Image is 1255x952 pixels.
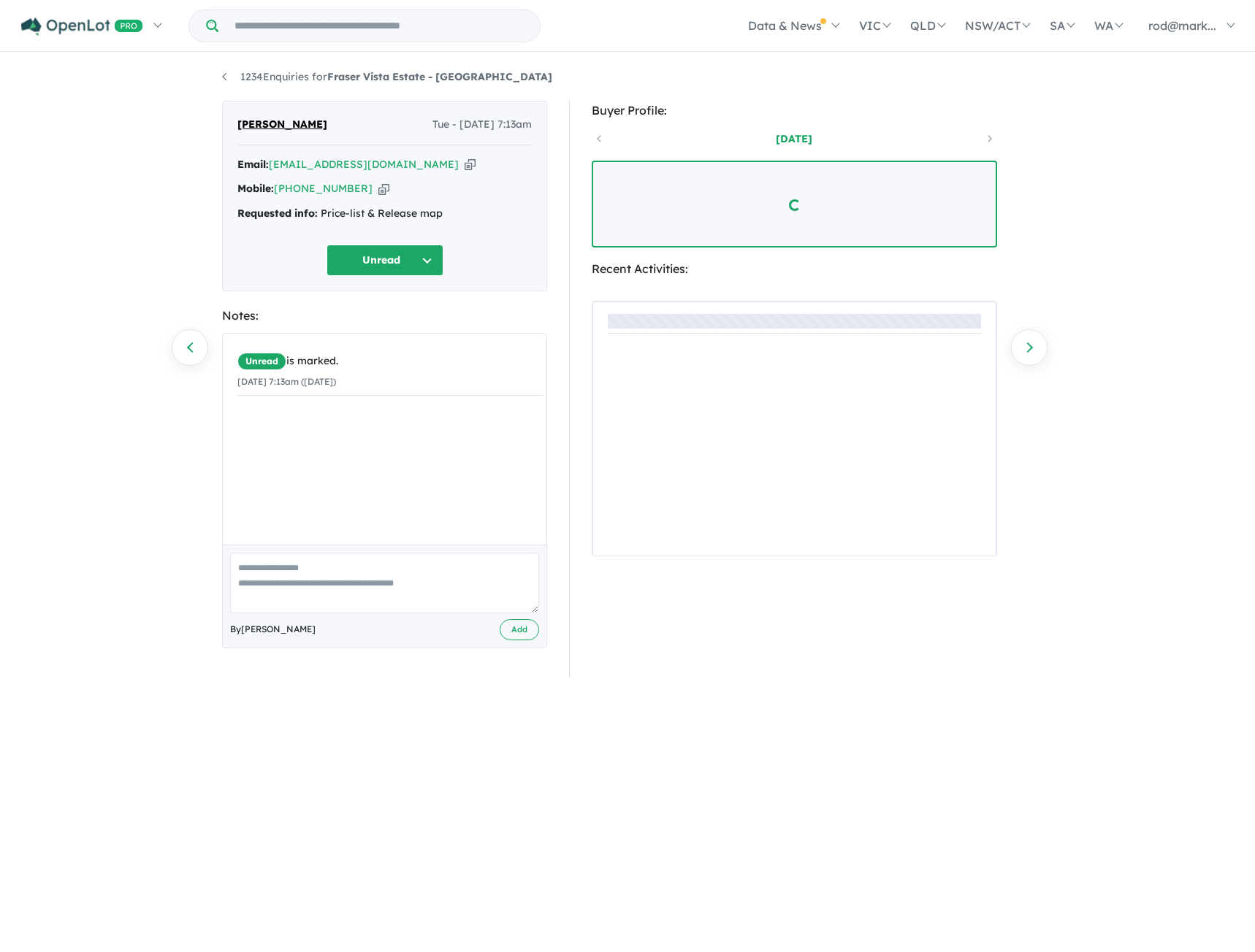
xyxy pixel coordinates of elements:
span: Tue - [DATE] 7:13am [432,116,532,134]
button: Unread [327,245,443,276]
strong: Fraser Vista Estate - [GEOGRAPHIC_DATA] [327,70,552,83]
nav: breadcrumb [222,69,1033,86]
button: Add [500,619,539,640]
strong: Mobile: [237,182,274,195]
div: Notes: [222,306,547,326]
input: Try estate name, suburb, builder or developer [221,10,537,42]
span: Unread [237,353,286,370]
div: Recent Activities: [592,259,997,279]
small: [DATE] 7:13am ([DATE]) [237,376,336,387]
a: [EMAIL_ADDRESS][DOMAIN_NAME] [269,158,459,171]
div: Price-list & Release map [237,205,532,223]
span: By [PERSON_NAME] [230,622,316,637]
strong: Requested info: [237,207,318,220]
img: Openlot PRO Logo White [21,18,143,36]
button: Copy [465,157,476,172]
a: [PHONE_NUMBER] [274,182,373,195]
span: [PERSON_NAME] [237,116,327,134]
div: Buyer Profile: [592,101,997,120]
a: [DATE] [732,131,856,146]
span: rod@mark... [1148,18,1216,33]
strong: Email: [237,158,269,171]
button: Copy [378,181,389,196]
a: 1234Enquiries forFraser Vista Estate - [GEOGRAPHIC_DATA] [222,70,552,83]
div: is marked. [237,353,543,370]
